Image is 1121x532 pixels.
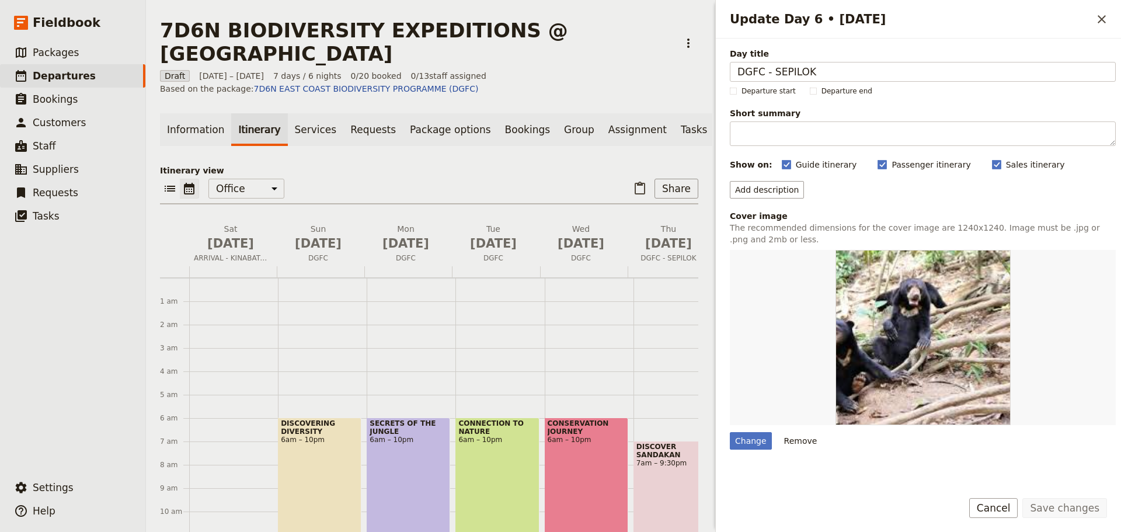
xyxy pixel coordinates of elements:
[277,223,364,266] button: Sun [DATE]DGFC
[273,70,342,82] span: 7 days / 6 nights
[199,70,264,82] span: [DATE] – [DATE]
[548,419,625,436] span: CONSERVATION JOURNEY
[674,113,715,146] a: Tasks
[370,436,447,444] span: 6am – 10pm
[160,83,478,95] span: Based on the package:
[1006,159,1065,171] span: Sales itinerary
[160,437,189,446] div: 7 am
[33,70,96,82] span: Departures
[364,223,452,266] button: Mon [DATE]DGFC
[1022,498,1107,518] button: Save changes
[636,459,714,467] span: 7am – 9:30pm
[343,113,403,146] a: Requests
[730,181,804,199] button: Add description
[254,84,479,93] a: 7D6N EAST COAST BIODIVERSITY PROGRAMME (DGFC)
[636,443,714,459] span: DISCOVER SANDAKAN
[498,113,557,146] a: Bookings
[281,223,355,252] h2: Sun
[160,320,189,329] div: 2 am
[277,253,360,263] span: DGFC
[288,113,344,146] a: Services
[194,235,267,252] span: [DATE]
[369,235,443,252] span: [DATE]
[627,223,715,266] button: Thu [DATE]DGFC - SEPILOK
[835,250,1011,425] img: https://d33jgr8dhgav85.cloudfront.net/65243374bcede4f6fc478a85/68dcdbfce89b00f157bdb324?Expires=1...
[364,253,447,263] span: DGFC
[730,222,1116,245] p: The recommended dimensions for the cover image are 1240x1240. Image must be .jpg or .png and 2mb ...
[33,505,55,517] span: Help
[160,343,189,353] div: 3 am
[160,165,698,176] p: Itinerary view
[281,436,358,444] span: 6am – 10pm
[730,478,1116,501] h3: Inclusions
[730,159,772,171] div: Show on:
[369,223,443,252] h2: Mon
[730,210,1116,222] div: Cover image
[33,47,79,58] span: Packages
[403,113,497,146] a: Package options
[33,14,100,32] span: Fieldbook
[730,11,1092,28] h2: Update Day 6 • [DATE]
[160,390,189,399] div: 5 am
[630,179,650,199] button: Paste itinerary item
[160,484,189,493] div: 9 am
[796,159,857,171] span: Guide itinerary
[411,70,486,82] span: 0 / 13 staff assigned
[33,140,56,152] span: Staff
[33,482,74,493] span: Settings
[452,223,539,266] button: Tue [DATE]DGFC
[370,419,447,436] span: SECRETS OF THE JUNGLE
[730,107,1116,119] span: Short summary
[678,33,698,53] button: Actions
[160,460,189,470] div: 8 am
[892,159,970,171] span: Passenger itinerary
[180,179,199,199] button: Calendar view
[548,436,625,444] span: 6am – 10pm
[160,297,189,306] div: 1 am
[457,223,530,252] h2: Tue
[632,223,705,252] h2: Thu
[33,93,78,105] span: Bookings
[189,223,277,266] button: Sat [DATE]ARRIVAL - KINABATANGAN
[544,223,618,252] h2: Wed
[557,113,601,146] a: Group
[627,253,710,263] span: DGFC - SEPILOK
[160,507,189,516] div: 10 am
[160,113,231,146] a: Information
[33,210,60,222] span: Tasks
[281,235,355,252] span: [DATE]
[33,187,78,199] span: Requests
[969,498,1018,518] button: Cancel
[351,70,402,82] span: 0/20 booked
[194,223,267,252] h2: Sat
[730,432,772,450] div: Change
[741,86,796,96] span: Departure start
[821,86,872,96] span: Departure end
[539,223,627,266] button: Wed [DATE]DGFC
[730,121,1116,146] textarea: Short summary
[160,19,671,65] h1: 7D6N BIODIVERSITY EXPEDITIONS @ [GEOGRAPHIC_DATA]
[730,62,1116,82] input: Day title
[160,413,189,423] div: 6 am
[160,179,180,199] button: List view
[730,48,1116,60] span: Day title
[539,253,622,263] span: DGFC
[452,253,535,263] span: DGFC
[1092,9,1112,29] button: Close drawer
[160,367,189,376] div: 4 am
[632,235,705,252] span: [DATE]
[33,117,86,128] span: Customers
[281,419,358,436] span: DISCOVERING DIVERSITY
[779,432,823,450] button: Remove
[458,419,536,436] span: CONNECTION TO NATURE
[189,253,272,263] span: ARRIVAL - KINABATANGAN
[33,164,79,175] span: Suppliers
[160,70,190,82] span: Draft
[544,235,618,252] span: [DATE]
[458,436,536,444] span: 6am – 10pm
[655,179,698,199] button: Share
[231,113,287,146] a: Itinerary
[457,235,530,252] span: [DATE]
[601,113,674,146] a: Assignment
